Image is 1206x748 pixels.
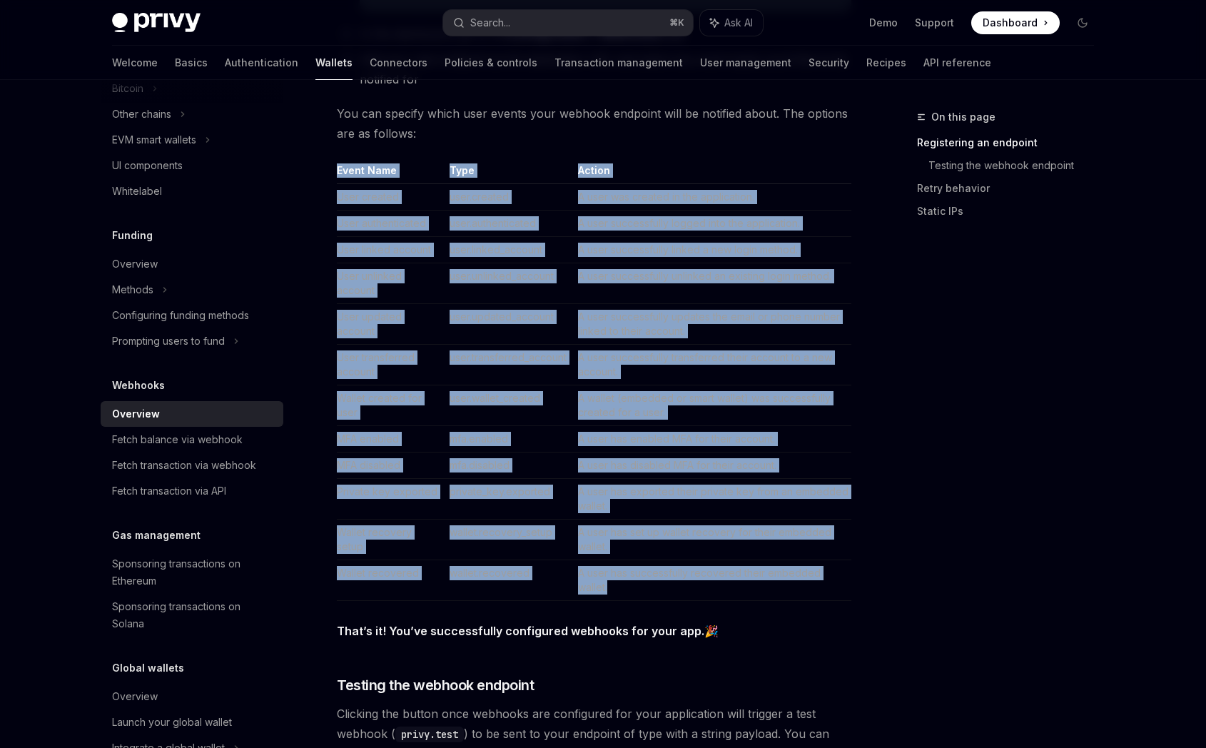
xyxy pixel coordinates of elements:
a: Fetch transaction via API [101,478,283,504]
a: Basics [175,46,208,80]
a: Demo [869,16,898,30]
div: EVM smart wallets [112,131,196,148]
a: Authentication [225,46,298,80]
a: User management [700,46,791,80]
a: Launch your global wallet [101,709,283,735]
td: user.wallet_created [444,385,572,426]
div: Methods [112,281,153,298]
td: wallet.recovery_setup [444,520,572,560]
h5: Funding [112,227,153,244]
a: Dashboard [971,11,1060,34]
a: Connectors [370,46,427,80]
td: Wallet created for user [337,385,444,426]
a: Static IPs [917,200,1105,223]
button: Toggle dark mode [1071,11,1094,34]
div: Overview [112,405,160,423]
a: Registering an endpoint [917,131,1105,154]
td: User unlinked account [337,263,444,304]
a: Overview [101,251,283,277]
td: User updated account [337,304,444,345]
button: Search...⌘K [443,10,693,36]
a: Retry behavior [917,177,1105,200]
a: Policies & controls [445,46,537,80]
div: UI components [112,157,183,174]
td: User linked account [337,237,444,263]
td: user.updated_account [444,304,572,345]
td: user.authenticated [444,211,572,237]
div: Search... [470,14,510,31]
td: Wallet recovery setup [337,520,444,560]
td: A user has exported their private key from an embedded wallet. [572,479,851,520]
a: Configuring funding methods [101,303,283,328]
td: A user successfully logged into the application. [572,211,851,237]
td: User transferred account [337,345,444,385]
div: Other chains [112,106,171,123]
td: user.transferred_account [444,345,572,385]
td: A user successfully linked a new login method. [572,237,851,263]
td: User authenticated [337,211,444,237]
td: mfa.enabled [444,426,572,453]
button: Ask AI [700,10,763,36]
div: Configuring funding methods [112,307,249,324]
div: Fetch balance via webhook [112,431,243,448]
td: A user has disabled MFA for their account. [572,453,851,479]
a: API reference [923,46,991,80]
img: dark logo [112,13,201,33]
a: Sponsoring transactions on Ethereum [101,551,283,594]
div: Overview [112,256,158,273]
td: A user has enabled MFA for their account. [572,426,851,453]
a: Fetch transaction via webhook [101,453,283,478]
a: Testing the webhook endpoint [928,154,1105,177]
td: user.created [444,184,572,211]
span: You can specify which user events your webhook endpoint will be notified about. The options are a... [337,103,851,143]
td: User created [337,184,444,211]
a: Wallets [315,46,353,80]
span: 🎉 [337,621,851,641]
td: A user successfully updates the email or phone number linked to their account. [572,304,851,345]
a: Fetch balance via webhook [101,427,283,453]
div: Whitelabel [112,183,162,200]
td: Private key exported [337,479,444,520]
div: Fetch transaction via API [112,482,226,500]
td: A user successfully unlinked an existing login method. [572,263,851,304]
a: Security [809,46,849,80]
div: Sponsoring transactions on Solana [112,598,275,632]
td: user.linked_account [444,237,572,263]
td: A wallet (embedded or smart wallet) was successfully created for a user. [572,385,851,426]
td: user.unlinked_account [444,263,572,304]
a: Overview [101,684,283,709]
div: Launch your global wallet [112,714,232,731]
a: Recipes [866,46,906,80]
strong: That’s it! You’ve successfully configured webhooks for your app. [337,624,704,638]
td: A user has set up wallet recovery for their embedded wallet. [572,520,851,560]
a: UI components [101,153,283,178]
div: Overview [112,688,158,705]
div: Sponsoring transactions on Ethereum [112,555,275,590]
span: Dashboard [983,16,1038,30]
span: Testing the webhook endpoint [337,675,534,695]
a: Transaction management [554,46,683,80]
td: Wallet recovered [337,560,444,601]
a: Whitelabel [101,178,283,204]
span: Ask AI [724,16,753,30]
th: Event Name [337,163,444,184]
span: On this page [931,108,995,126]
td: wallet.recovered [444,560,572,601]
h5: Webhooks [112,377,165,394]
div: Prompting users to fund [112,333,225,350]
a: Sponsoring transactions on Solana [101,594,283,637]
a: Overview [101,401,283,427]
td: private_key.exported [444,479,572,520]
span: ⌘ K [669,17,684,29]
th: Action [572,163,851,184]
td: A user successfully transferred their account to a new account. [572,345,851,385]
a: Support [915,16,954,30]
th: Type [444,163,572,184]
code: privy.test [395,727,464,742]
td: A user has successfully recovered their embedded wallet. [572,560,851,601]
td: A user was created in the application. [572,184,851,211]
td: mfa.disabled [444,453,572,479]
h5: Gas management [112,527,201,544]
td: MFA enabled [337,426,444,453]
a: Welcome [112,46,158,80]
